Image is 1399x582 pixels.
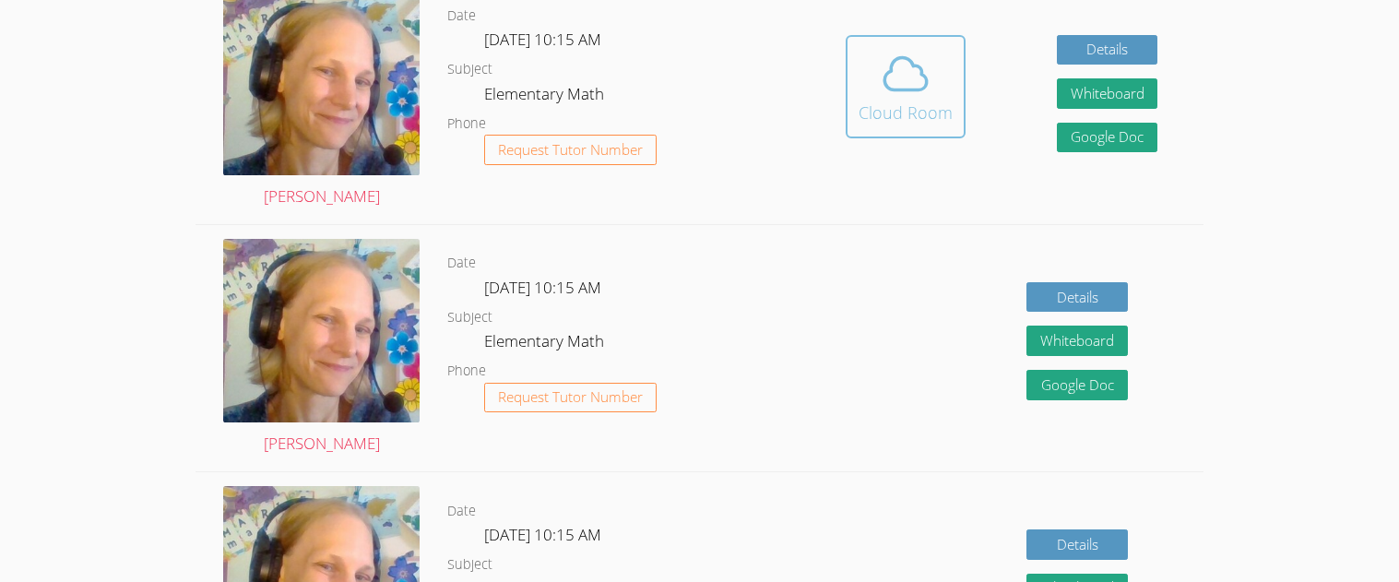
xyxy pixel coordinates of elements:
dt: Date [447,252,476,275]
button: Whiteboard [1026,326,1128,356]
img: avatar.png [223,239,420,423]
span: Request Tutor Number [498,143,643,157]
button: Cloud Room [846,35,966,138]
a: Details [1026,529,1128,560]
dt: Date [447,500,476,523]
button: Request Tutor Number [484,383,657,413]
dt: Subject [447,553,492,576]
dt: Subject [447,306,492,329]
dd: Elementary Math [484,81,608,113]
a: Google Doc [1026,370,1128,400]
dt: Phone [447,113,486,136]
span: [DATE] 10:15 AM [484,277,601,298]
button: Whiteboard [1057,78,1158,109]
dt: Phone [447,360,486,383]
a: Details [1057,35,1158,65]
a: Details [1026,282,1128,313]
a: Google Doc [1057,123,1158,153]
span: [DATE] 10:15 AM [484,524,601,545]
dt: Date [447,5,476,28]
span: Request Tutor Number [498,390,643,404]
span: [DATE] 10:15 AM [484,29,601,50]
button: Request Tutor Number [484,135,657,165]
a: [PERSON_NAME] [223,239,420,457]
div: Cloud Room [859,100,953,125]
dt: Subject [447,58,492,81]
dd: Elementary Math [484,328,608,360]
